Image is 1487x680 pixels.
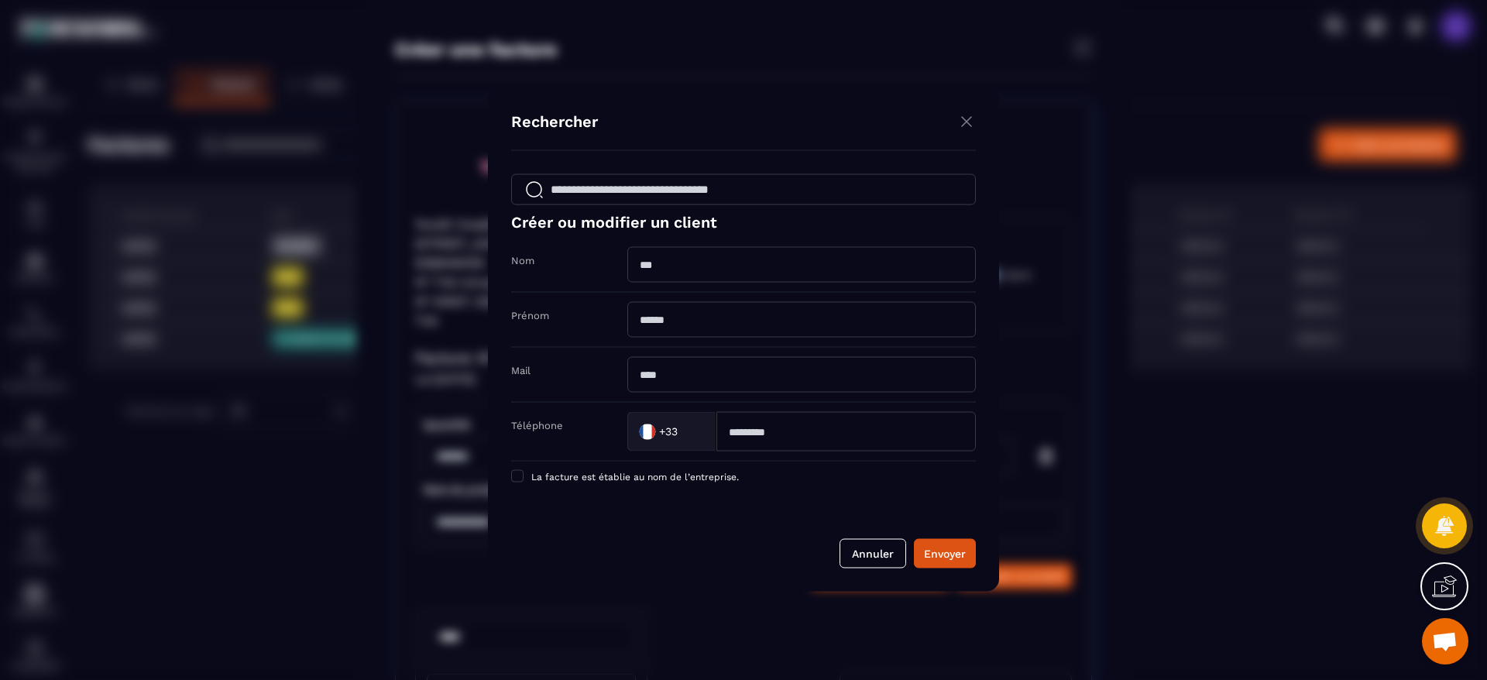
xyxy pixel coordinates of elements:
label: Mail [511,365,531,376]
label: Prénom [511,310,549,321]
div: Ouvrir le chat [1422,618,1468,665]
input: Search for option [681,420,700,443]
div: Envoyer [924,546,966,562]
h4: Rechercher [511,112,598,135]
span: +33 [659,424,678,439]
button: Annuler [840,539,906,568]
label: Téléphone [511,420,563,431]
div: Search for option [627,412,716,452]
h4: Créer ou modifier un client [511,213,976,232]
img: close [957,112,976,132]
label: Nom [511,255,534,266]
button: Envoyer [914,539,976,568]
img: Country Flag [632,416,663,447]
span: La facture est établie au nom de l’entreprise. [531,472,739,483]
